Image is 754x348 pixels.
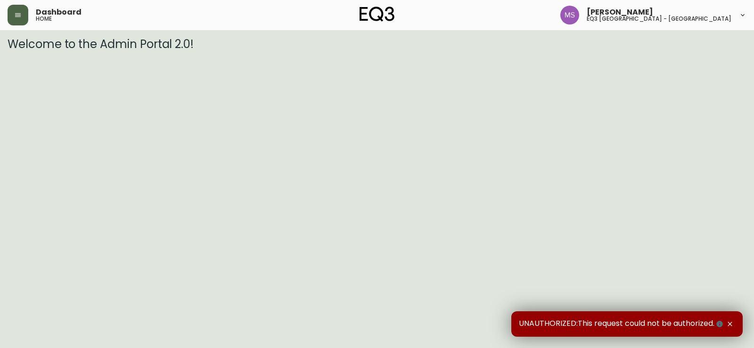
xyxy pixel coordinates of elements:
[8,38,746,51] h3: Welcome to the Admin Portal 2.0!
[587,16,731,22] h5: eq3 [GEOGRAPHIC_DATA] - [GEOGRAPHIC_DATA]
[36,8,82,16] span: Dashboard
[560,6,579,24] img: 1b6e43211f6f3cc0b0729c9049b8e7af
[360,7,394,22] img: logo
[587,8,653,16] span: [PERSON_NAME]
[36,16,52,22] h5: home
[519,319,725,329] span: UNAUTHORIZED:This request could not be authorized.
